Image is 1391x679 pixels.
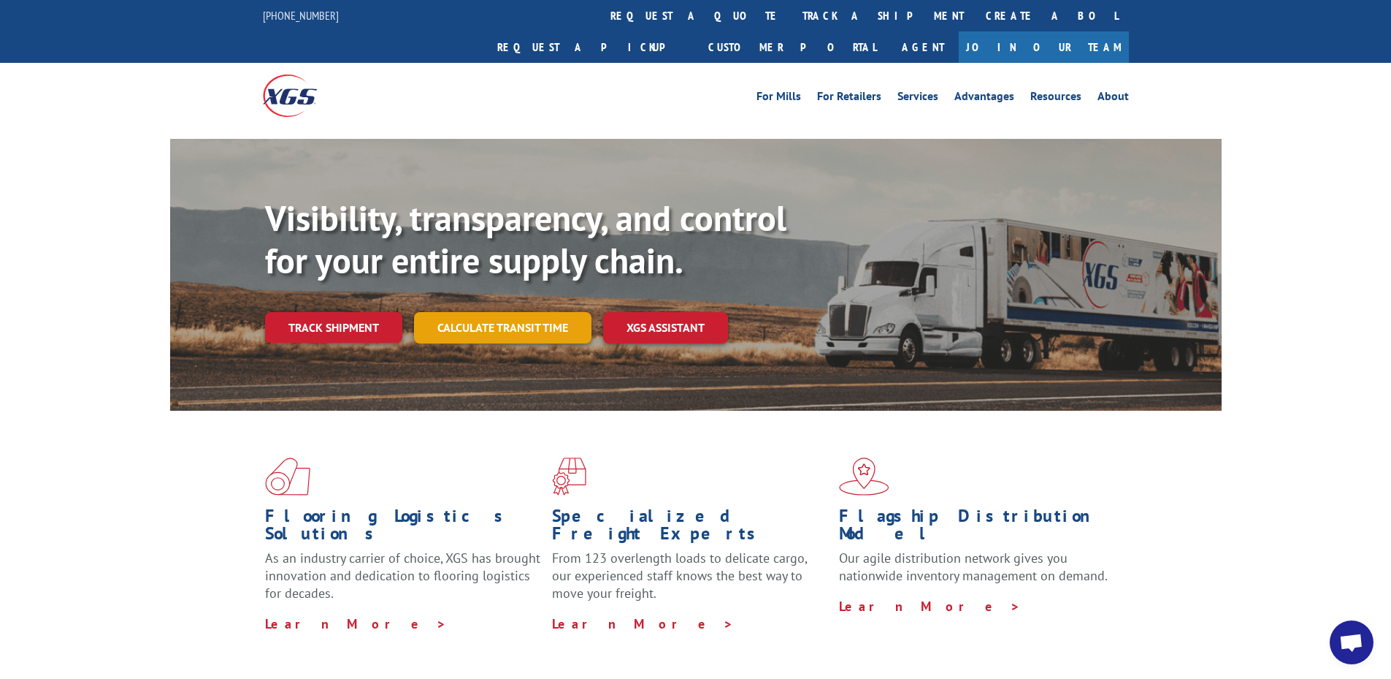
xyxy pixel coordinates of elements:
[897,91,938,107] a: Services
[697,31,887,63] a: Customer Portal
[265,507,541,550] h1: Flooring Logistics Solutions
[817,91,881,107] a: For Retailers
[552,550,828,615] p: From 123 overlength loads to delicate cargo, our experienced staff knows the best way to move you...
[265,458,310,496] img: xgs-icon-total-supply-chain-intelligence-red
[552,615,734,632] a: Learn More >
[839,458,889,496] img: xgs-icon-flagship-distribution-model-red
[1330,621,1373,664] a: Open chat
[887,31,959,63] a: Agent
[756,91,801,107] a: For Mills
[839,598,1021,615] a: Learn More >
[552,458,586,496] img: xgs-icon-focused-on-flooring-red
[263,8,339,23] a: [PHONE_NUMBER]
[959,31,1129,63] a: Join Our Team
[954,91,1014,107] a: Advantages
[265,312,402,343] a: Track shipment
[1030,91,1081,107] a: Resources
[839,550,1108,584] span: Our agile distribution network gives you nationwide inventory management on demand.
[486,31,697,63] a: Request a pickup
[603,312,728,344] a: XGS ASSISTANT
[265,195,786,283] b: Visibility, transparency, and control for your entire supply chain.
[839,507,1115,550] h1: Flagship Distribution Model
[265,550,540,602] span: As an industry carrier of choice, XGS has brought innovation and dedication to flooring logistics...
[552,507,828,550] h1: Specialized Freight Experts
[265,615,447,632] a: Learn More >
[414,312,591,344] a: Calculate transit time
[1097,91,1129,107] a: About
